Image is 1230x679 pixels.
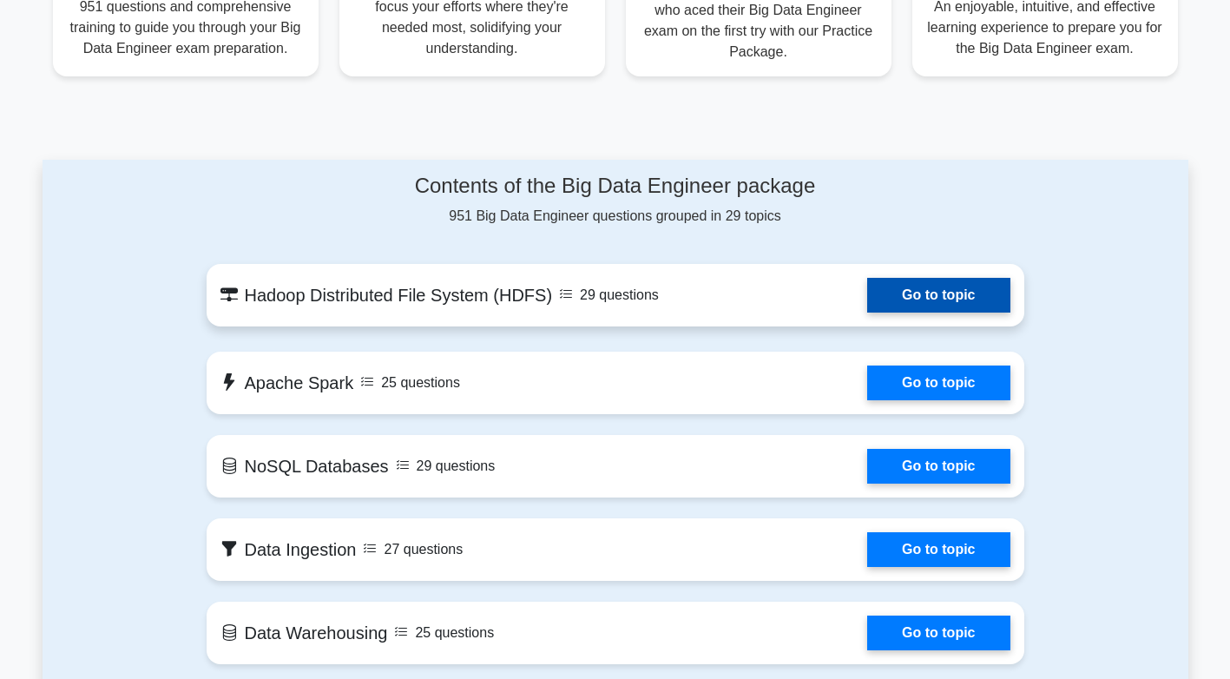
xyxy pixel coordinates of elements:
h4: Contents of the Big Data Engineer package [207,174,1024,199]
a: Go to topic [867,532,1010,567]
a: Go to topic [867,616,1010,650]
div: 951 Big Data Engineer questions grouped in 29 topics [207,174,1024,227]
a: Go to topic [867,366,1010,400]
a: Go to topic [867,449,1010,484]
a: Go to topic [867,278,1010,313]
